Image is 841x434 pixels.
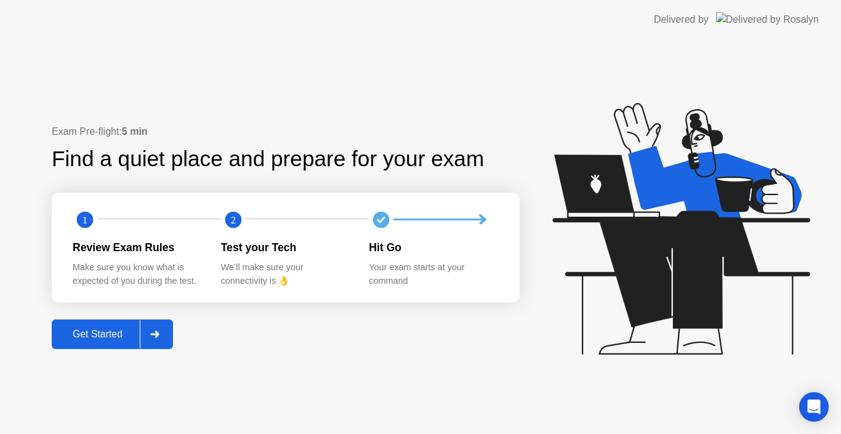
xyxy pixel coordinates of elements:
[52,143,486,175] div: Find a quiet place and prepare for your exam
[654,12,709,27] div: Delivered by
[52,124,520,139] div: Exam Pre-flight:
[122,126,148,137] b: 5 min
[55,329,140,340] div: Get Started
[799,392,829,422] div: Open Intercom Messenger
[73,239,201,255] div: Review Exam Rules
[231,214,236,225] text: 2
[82,214,87,225] text: 1
[52,319,173,349] button: Get Started
[716,12,819,26] img: Delivered by Rosalyn
[221,239,350,255] div: Test your Tech
[369,239,497,255] div: Hit Go
[221,261,350,287] div: We’ll make sure your connectivity is 👌
[73,261,201,287] div: Make sure you know what is expected of you during the test.
[369,261,497,287] div: Your exam starts at your command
